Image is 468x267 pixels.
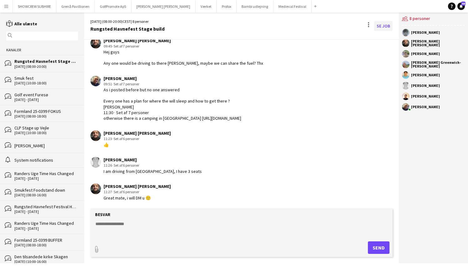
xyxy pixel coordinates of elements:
[14,220,78,226] div: Randers Uge Time Has Changed
[14,193,78,197] div: [DATE] (08:00-16:00)
[112,189,139,194] span: · Set af 6 personer
[14,58,78,64] div: Rungsted Havnefest Stage build
[104,76,241,81] div: [PERSON_NAME]
[14,187,78,193] div: Smukfest Foodstand down
[14,176,78,181] div: [DATE] - [DATE]
[14,157,78,163] div: System notifications
[112,82,139,86] span: · Set af 7 personer
[95,0,131,13] button: GolfPromote ApS
[104,81,241,87] div: 09:51
[461,2,465,6] span: 44
[411,39,465,47] div: [PERSON_NAME] [PERSON_NAME]
[14,64,78,69] div: [DATE] (08:00-20:00)
[104,38,263,43] div: [PERSON_NAME] [PERSON_NAME]
[14,171,78,176] div: Randers Uge Time Has Changed
[123,19,131,24] span: CEST
[6,21,37,27] a: Alle ulæste
[14,75,78,81] div: Smuk fest
[368,241,389,254] button: Send
[56,0,95,13] button: Grenå Pavillionen
[411,61,465,68] div: [PERSON_NAME] Greenwich-[PERSON_NAME]
[14,125,78,131] div: CLP Stage up Vejle
[104,136,171,142] div: 11:23
[14,259,78,264] div: [DATE] (10:00-16:00)
[14,237,78,243] div: Formland 25-0399 BUFFER
[13,0,56,13] button: SHOWCREW SUBHIRE
[104,189,171,195] div: 11:27
[402,13,465,26] div: 8 personer
[14,114,78,118] div: [DATE] (08:00-18:00)
[104,87,241,121] div: As i posted before but no one answered Every one has a plan for where the will sleep and how to g...
[14,98,78,102] div: [DATE] - [DATE]
[411,73,440,77] div: [PERSON_NAME]
[14,92,78,98] div: Golf event Furesø
[411,94,440,98] div: [PERSON_NAME]
[14,108,78,114] div: Formland 25-0399 FOKUS
[411,84,440,88] div: [PERSON_NAME]
[104,142,171,148] div: 👍
[90,26,165,32] div: Rungsted Havnefest Stage build
[14,204,78,209] div: Rungsted Havnefest Festival Hands
[104,43,263,49] div: 09:45
[131,0,196,13] button: [PERSON_NAME] [PERSON_NAME]
[14,209,78,214] div: [DATE] - [DATE]
[217,0,237,13] button: Profox
[14,131,78,135] div: [DATE] (10:00-18:00)
[104,49,263,66] div: Hej guys Any one would be driving to there [PERSON_NAME], maybe we can share the fuel? Thx
[95,212,110,217] label: Besvar
[104,195,171,201] div: Great mate, i will DM u 🙂
[411,52,440,56] div: [PERSON_NAME]
[112,136,139,141] span: · Set af 6 personer
[14,81,78,85] div: [DATE] (10:00-18:00)
[104,169,202,174] div: I am driving from [GEOGRAPHIC_DATA], I have 3 seats
[374,21,393,31] a: Se Job
[104,157,202,163] div: [PERSON_NAME]
[457,3,465,10] a: 44
[411,31,440,34] div: [PERSON_NAME]
[104,163,202,168] div: 11:26
[14,243,78,247] div: [DATE] (08:00-18:00)
[273,0,312,13] button: Medieval Festival
[104,184,171,189] div: [PERSON_NAME] [PERSON_NAME]
[14,143,78,149] div: [PERSON_NAME]
[14,226,78,231] div: [DATE] - [DATE]
[411,105,440,109] div: [PERSON_NAME]
[112,44,139,48] span: · Set af 7 personer
[14,254,78,259] div: Den tilsandede kirke Skagen
[104,130,171,136] div: [PERSON_NAME] [PERSON_NAME]
[112,163,139,168] span: · Set af 6 personer
[237,0,273,13] button: Bambi udlejning
[196,0,217,13] button: Værket
[90,19,165,24] div: [DATE] (08:00-20:00) | 8 personer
